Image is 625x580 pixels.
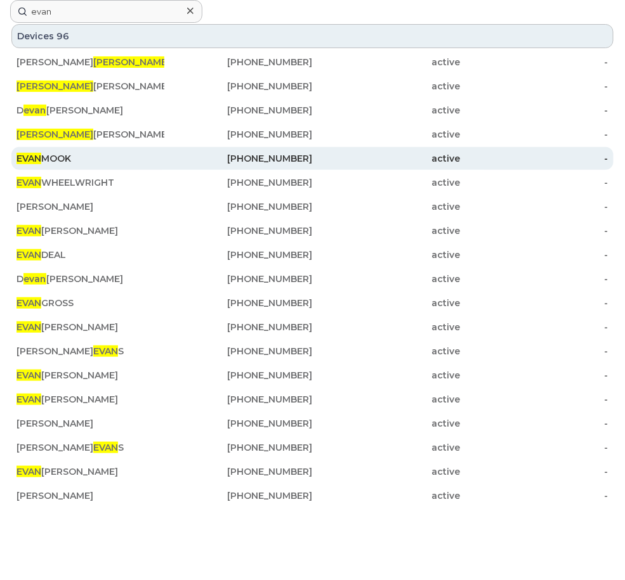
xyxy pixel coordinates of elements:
[313,80,461,93] div: active
[461,56,609,68] div: -
[16,321,41,333] span: EVAN
[11,243,614,266] a: EVANDEAL[PHONE_NUMBER]active-
[16,56,164,68] div: [PERSON_NAME] s
[16,465,164,478] div: [PERSON_NAME]
[313,56,461,68] div: active
[23,273,46,285] span: evan
[23,105,46,116] span: evan
[313,369,461,382] div: active
[16,249,41,261] span: EVAN
[11,147,614,170] a: EVANMOOK[PHONE_NUMBER]active-
[11,316,614,338] a: EVAN[PERSON_NAME][PHONE_NUMBER]active-
[313,200,461,213] div: active
[164,273,312,285] div: [PHONE_NUMBER]
[11,412,614,435] a: [PERSON_NAME][PHONE_NUMBER]active-
[11,364,614,387] a: EVAN[PERSON_NAME][PHONE_NUMBER]active-
[313,128,461,141] div: active
[461,465,609,478] div: -
[461,393,609,406] div: -
[164,489,312,502] div: [PHONE_NUMBER]
[16,441,164,454] div: [PERSON_NAME] S
[461,417,609,430] div: -
[16,248,164,261] div: DEAL
[164,248,312,261] div: [PHONE_NUMBER]
[11,388,614,411] a: EVAN[PERSON_NAME][PHONE_NUMBER]active-
[313,152,461,165] div: active
[461,273,609,285] div: -
[461,152,609,165] div: -
[16,200,164,213] div: [PERSON_NAME]
[461,104,609,117] div: -
[16,128,164,141] div: [PERSON_NAME]
[93,442,118,453] span: EVAN
[11,508,614,531] a: [PERSON_NAME][PHONE_NUMBER]active-
[11,484,614,507] a: [PERSON_NAME][PHONE_NUMBER]active-
[164,152,312,165] div: [PHONE_NUMBER]
[16,513,164,526] div: [PERSON_NAME]
[164,104,312,117] div: [PHONE_NUMBER]
[313,345,461,358] div: active
[461,176,609,189] div: -
[164,297,312,309] div: [PHONE_NUMBER]
[11,75,614,98] a: [PERSON_NAME][PERSON_NAME][PHONE_NUMBER]active-
[16,417,164,430] div: [PERSON_NAME]
[570,525,615,570] iframe: Messenger Launcher
[164,513,312,526] div: [PHONE_NUMBER]
[313,297,461,309] div: active
[313,393,461,406] div: active
[461,80,609,93] div: -
[461,513,609,526] div: -
[313,513,461,526] div: active
[11,195,614,218] a: [PERSON_NAME][PHONE_NUMBER]active-
[164,224,312,237] div: [PHONE_NUMBER]
[11,171,614,194] a: EVANWHEELWRIGHT[PHONE_NUMBER]active-
[16,80,164,93] div: [PERSON_NAME]
[164,128,312,141] div: [PHONE_NUMBER]
[11,219,614,242] a: EVAN[PERSON_NAME][PHONE_NUMBER]active-
[16,273,164,285] div: D [PERSON_NAME]
[16,81,93,92] span: [PERSON_NAME]
[164,176,312,189] div: [PHONE_NUMBER]
[313,321,461,333] div: active
[164,465,312,478] div: [PHONE_NUMBER]
[16,152,164,165] div: MOOK
[313,465,461,478] div: active
[93,56,170,68] span: [PERSON_NAME]
[16,394,41,405] span: EVAN
[16,176,164,189] div: WHEELWRIGHT
[16,489,164,502] div: [PERSON_NAME]
[313,224,461,237] div: active
[11,99,614,122] a: Devan[PERSON_NAME][PHONE_NUMBER]active-
[461,128,609,141] div: -
[164,345,312,358] div: [PHONE_NUMBER]
[11,292,614,314] a: EVANGROSS[PHONE_NUMBER]active-
[461,345,609,358] div: -
[461,200,609,213] div: -
[16,129,93,140] span: [PERSON_NAME]
[16,466,41,477] span: EVAN
[164,441,312,454] div: [PHONE_NUMBER]
[461,489,609,502] div: -
[16,104,164,117] div: D [PERSON_NAME]
[16,153,41,164] span: EVAN
[164,369,312,382] div: [PHONE_NUMBER]
[16,297,41,309] span: EVAN
[16,321,164,333] div: [PERSON_NAME]
[16,297,164,309] div: GROSS
[16,345,164,358] div: [PERSON_NAME] S
[16,370,41,381] span: EVAN
[313,273,461,285] div: active
[16,369,164,382] div: [PERSON_NAME]
[461,369,609,382] div: -
[11,436,614,459] a: [PERSON_NAME]EVANS[PHONE_NUMBER]active-
[11,340,614,363] a: [PERSON_NAME]EVANS[PHONE_NUMBER]active-
[16,224,164,237] div: [PERSON_NAME]
[313,417,461,430] div: active
[313,489,461,502] div: active
[164,56,312,68] div: [PHONE_NUMBER]
[11,267,614,290] a: Devan[PERSON_NAME][PHONE_NUMBER]active-
[11,51,614,74] a: [PERSON_NAME][PERSON_NAME]s[PHONE_NUMBER]active-
[164,393,312,406] div: [PHONE_NUMBER]
[461,224,609,237] div: -
[164,200,312,213] div: [PHONE_NUMBER]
